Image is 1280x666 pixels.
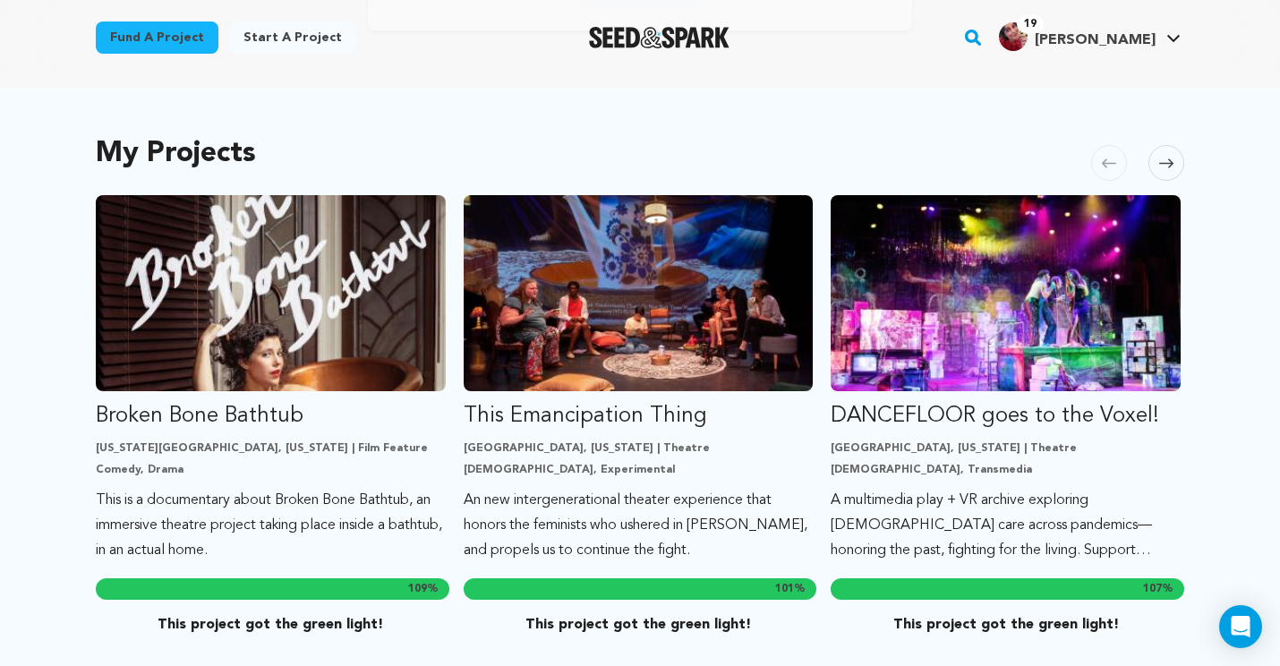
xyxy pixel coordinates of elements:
[464,441,814,456] p: [GEOGRAPHIC_DATA], [US_STATE] | Theatre
[464,402,814,431] p: This Emancipation Thing
[464,614,814,636] p: This project got the green light!
[831,195,1181,563] a: Fund DANCEFLOOR goes to the Voxel!
[589,27,730,48] a: Seed&Spark Homepage
[464,463,814,477] p: [DEMOGRAPHIC_DATA], Experimental
[96,463,446,477] p: Comedy, Drama
[96,21,218,54] a: Fund a project
[96,488,446,563] p: This is a documentary about Broken Bone Bathtub, an immersive theatre project taking place inside...
[775,582,806,596] span: %
[999,22,1028,51] img: 9c064c1b743f605b.jpg
[1143,582,1173,596] span: %
[999,22,1156,51] div: Siobhan O.'s Profile
[408,584,427,594] span: 109
[831,402,1181,431] p: DANCEFLOOR goes to the Voxel!
[1035,33,1156,47] span: [PERSON_NAME]
[408,582,439,596] span: %
[96,141,256,166] h2: My Projects
[1017,15,1044,33] span: 19
[96,402,446,431] p: Broken Bone Bathtub
[995,19,1184,51] a: Siobhan O.'s Profile
[96,195,446,563] a: Fund Broken Bone Bathtub
[831,463,1181,477] p: [DEMOGRAPHIC_DATA], Transmedia
[995,19,1184,56] span: Siobhan O.'s Profile
[229,21,356,54] a: Start a project
[831,441,1181,456] p: [GEOGRAPHIC_DATA], [US_STATE] | Theatre
[831,614,1181,636] p: This project got the green light!
[464,488,814,563] p: An new intergenerational theater experience that honors the feminists who ushered in [PERSON_NAME...
[1143,584,1162,594] span: 107
[589,27,730,48] img: Seed&Spark Logo Dark Mode
[96,614,446,636] p: This project got the green light!
[464,195,814,563] a: Fund This Emancipation Thing
[775,584,794,594] span: 101
[96,441,446,456] p: [US_STATE][GEOGRAPHIC_DATA], [US_STATE] | Film Feature
[1219,605,1262,648] div: Open Intercom Messenger
[831,488,1181,563] p: A multimedia play + VR archive exploring [DEMOGRAPHIC_DATA] care across pandemics—honoring the pa...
